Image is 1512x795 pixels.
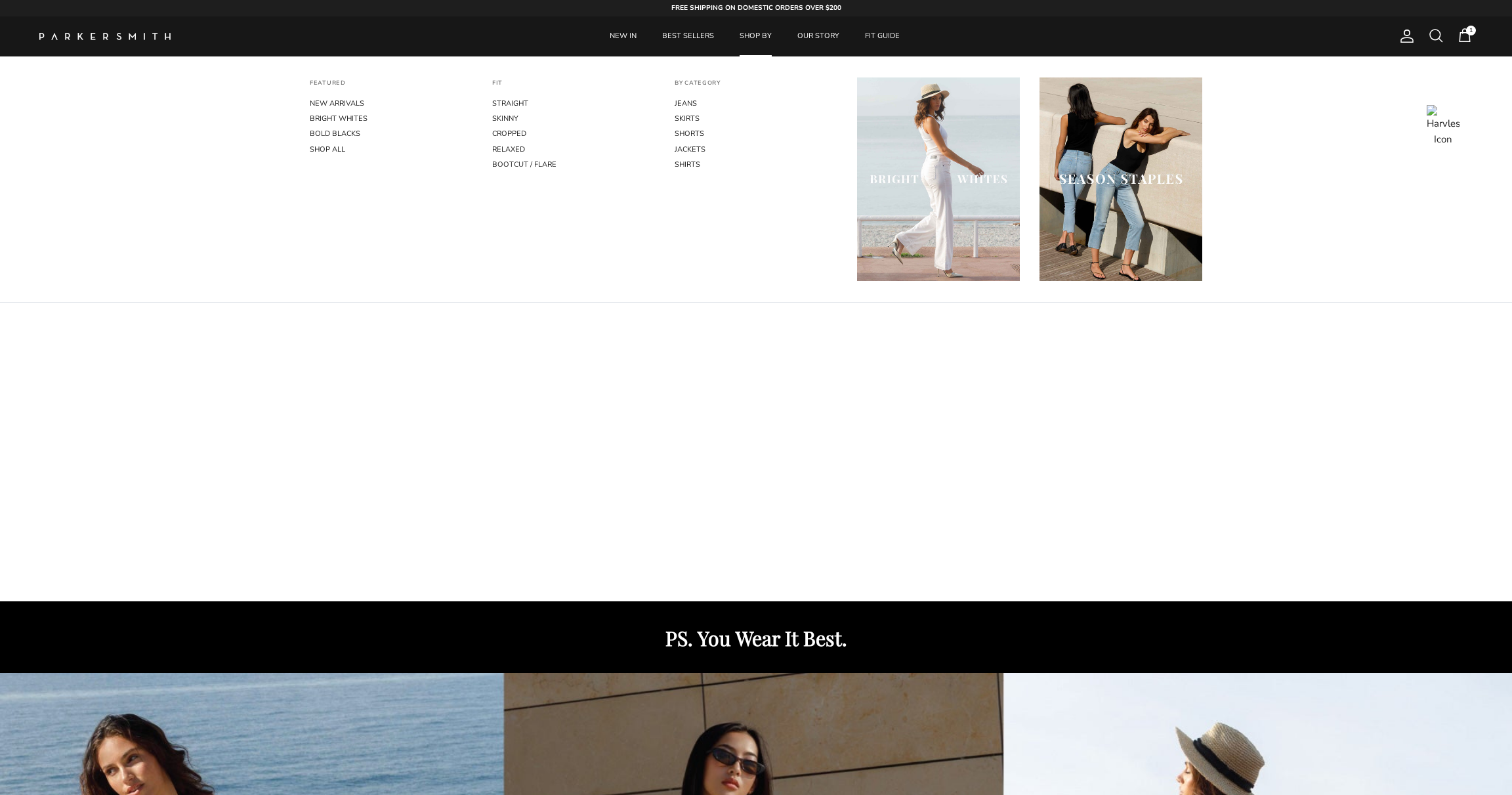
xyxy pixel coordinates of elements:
[1457,28,1473,45] a: 1
[310,142,472,157] a: SHOP ALL
[196,16,1314,56] div: Primary
[853,16,912,56] a: FIT GUIDE
[650,16,726,56] a: BEST SELLERS
[598,16,648,56] a: NEW IN
[39,33,171,40] a: Parker Smith
[492,111,655,126] a: SKINNY
[786,16,851,56] a: OUR STORY
[1466,26,1476,35] span: 1
[310,96,472,111] a: NEW ARRIVALS
[675,111,837,126] a: SKIRTS
[1394,28,1415,44] a: Account
[310,79,346,97] a: FEATURED
[492,126,655,141] a: CROPPED
[728,16,784,56] a: SHOP BY
[665,624,847,651] strong: PS. You Wear It Best.
[671,3,841,12] strong: FREE SHIPPING ON DOMESTIC ORDERS OVER $200
[492,79,503,97] a: FIT
[675,126,837,141] a: SHORTS
[675,96,837,111] a: JEANS
[310,126,472,141] a: BOLD BLACKS
[675,157,837,172] a: SHIRTS
[492,142,655,157] a: RELAXED
[492,96,655,111] a: STRAIGHT
[310,111,472,126] a: BRIGHT WHITES
[492,157,655,172] a: BOOTCUT / FLARE
[675,142,837,157] a: JACKETS
[675,79,721,97] a: BY CATEGORY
